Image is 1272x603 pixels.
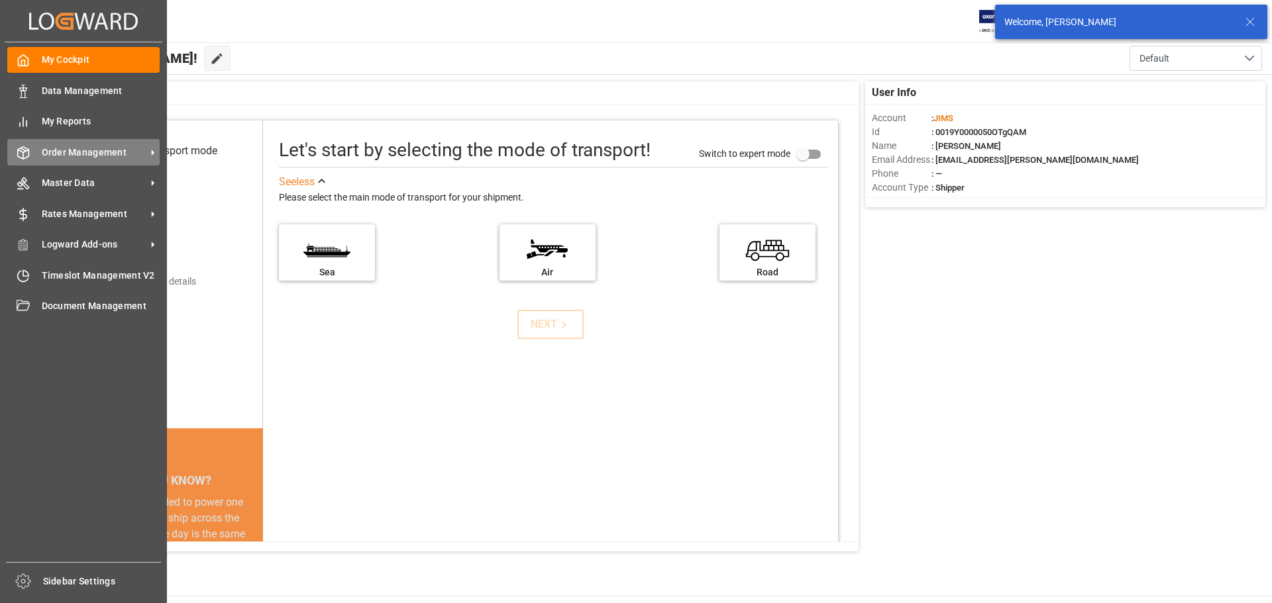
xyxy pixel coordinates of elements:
span: Timeslot Management V2 [42,269,160,283]
div: Let's start by selecting the mode of transport! [279,136,651,164]
span: : [EMAIL_ADDRESS][PERSON_NAME][DOMAIN_NAME] [931,155,1139,165]
a: Data Management [7,77,160,103]
div: Welcome, [PERSON_NAME] [1004,15,1232,29]
span: My Cockpit [42,53,160,67]
a: Document Management [7,293,160,319]
span: Hello [PERSON_NAME]! [55,46,197,71]
span: Account [872,111,931,125]
span: Order Management [42,146,146,160]
span: Data Management [42,84,160,98]
a: Timeslot Management V2 [7,262,160,288]
div: Please select the main mode of transport for your shipment. [279,190,829,206]
button: open menu [1130,46,1262,71]
button: NEXT [517,310,584,339]
span: Switch to expert mode [699,148,790,158]
span: Id [872,125,931,139]
div: Sea [286,265,368,279]
a: My Reports [7,109,160,134]
span: Default [1139,52,1169,66]
span: : [PERSON_NAME] [931,141,1001,151]
a: My Cockpit [7,47,160,73]
span: User Info [872,85,916,101]
img: Exertis%20JAM%20-%20Email%20Logo.jpg_1722504956.jpg [979,10,1025,33]
span: Sidebar Settings [43,575,162,588]
div: Road [726,265,809,279]
span: Name [872,139,931,153]
span: Rates Management [42,207,146,221]
span: Phone [872,167,931,181]
span: : 0019Y0000050OTgQAM [931,127,1026,137]
span: Document Management [42,299,160,313]
span: My Reports [42,115,160,128]
span: Logward Add-ons [42,238,146,252]
span: Master Data [42,176,146,190]
span: Account Type [872,181,931,195]
span: JIMS [933,113,953,123]
span: : [931,113,953,123]
div: DID YOU KNOW? [72,467,263,494]
span: : Shipper [931,183,965,193]
div: See less [279,174,315,190]
div: NEXT [531,316,571,332]
span: Email Address [872,153,931,167]
div: The energy needed to power one large container ship across the ocean in a single day is the same ... [87,494,247,590]
div: Air [506,265,589,279]
span: : — [931,169,942,179]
